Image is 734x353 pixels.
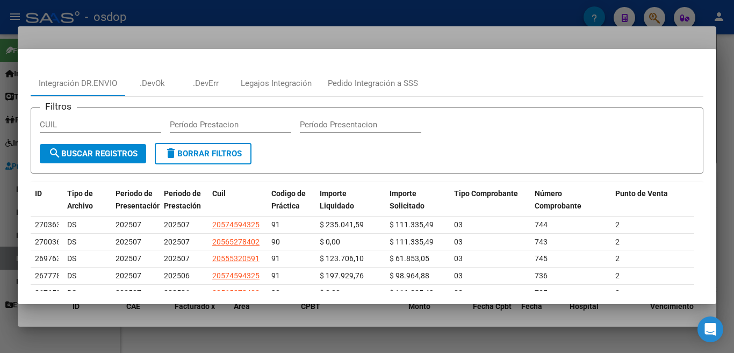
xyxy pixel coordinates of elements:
[315,182,385,229] datatable-header-cell: Importe Liquidado
[212,220,260,229] span: 20574594325
[530,182,611,229] datatable-header-cell: Número Comprobante
[116,254,141,263] span: 202507
[320,220,364,229] span: $ 235.041,59
[320,289,340,297] span: $ 0,00
[454,237,463,246] span: 03
[164,147,177,160] mat-icon: delete
[67,289,76,297] span: DS
[40,144,146,163] button: Buscar Registros
[212,289,260,297] span: 20565278402
[116,189,161,210] span: Periodo de Presentación
[212,254,260,263] span: 20555320591
[390,254,429,263] span: $ 61.853,05
[535,237,548,246] span: 743
[116,289,141,297] span: 202507
[212,189,226,198] span: Cuil
[67,237,76,246] span: DS
[535,220,548,229] span: 744
[116,271,141,280] span: 202507
[454,220,463,229] span: 03
[615,271,620,280] span: 2
[67,271,76,280] span: DS
[48,147,61,160] mat-icon: search
[164,289,190,297] span: 202506
[164,237,190,246] span: 202507
[271,220,280,229] span: 91
[40,99,77,113] h3: Filtros
[390,237,434,246] span: $ 111.335,49
[271,254,280,263] span: 91
[63,182,111,229] datatable-header-cell: Tipo de Archivo
[320,237,340,246] span: $ 0,00
[390,289,434,297] span: $ 111.335,49
[615,254,620,263] span: 2
[35,189,42,198] span: ID
[320,254,364,263] span: $ 123.706,10
[385,182,450,229] datatable-header-cell: Importe Solicitado
[320,189,354,210] span: Importe Liquidado
[67,220,76,229] span: DS
[454,289,463,297] span: 03
[454,189,518,198] span: Tipo Comprobante
[535,189,581,210] span: Número Comprobante
[390,189,424,210] span: Importe Solicitado
[39,77,117,90] div: Integración DR.ENVIO
[31,182,63,229] datatable-header-cell: ID
[615,220,620,229] span: 2
[454,254,463,263] span: 03
[164,220,190,229] span: 202507
[208,182,267,229] datatable-header-cell: Cuil
[390,220,434,229] span: $ 111.335,49
[535,254,548,263] span: 745
[697,316,723,342] div: Open Intercom Messenger
[611,182,692,229] datatable-header-cell: Punto de Venta
[328,77,418,90] div: Pedido Integración a SSS
[615,189,668,198] span: Punto de Venta
[67,189,93,210] span: Tipo de Archivo
[615,289,620,297] span: 2
[155,143,251,164] button: Borrar Filtros
[241,77,312,90] div: Legajos Integración
[212,237,260,246] span: 20565278402
[67,254,76,263] span: DS
[390,271,429,280] span: $ 98.964,88
[164,149,242,159] span: Borrar Filtros
[35,254,61,263] span: 269763
[35,220,61,229] span: 270363
[450,182,530,229] datatable-header-cell: Tipo Comprobante
[160,182,208,229] datatable-header-cell: Periodo de Prestación
[454,271,463,280] span: 03
[271,289,280,297] span: 90
[164,189,201,210] span: Periodo de Prestación
[35,289,61,297] span: 267659
[212,271,260,280] span: 20574594325
[164,271,190,280] span: 202506
[271,189,306,210] span: Codigo de Práctica
[271,237,280,246] span: 90
[271,271,280,280] span: 91
[48,149,138,159] span: Buscar Registros
[140,77,165,90] div: .DevOk
[193,77,219,90] div: .DevErr
[535,289,548,297] span: 735
[35,237,61,246] span: 270036
[267,182,315,229] datatable-header-cell: Codigo de Práctica
[116,220,141,229] span: 202507
[164,254,190,263] span: 202507
[320,271,364,280] span: $ 197.929,76
[111,182,160,229] datatable-header-cell: Periodo de Presentación
[535,271,548,280] span: 736
[116,237,141,246] span: 202507
[615,237,620,246] span: 2
[35,271,61,280] span: 267778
